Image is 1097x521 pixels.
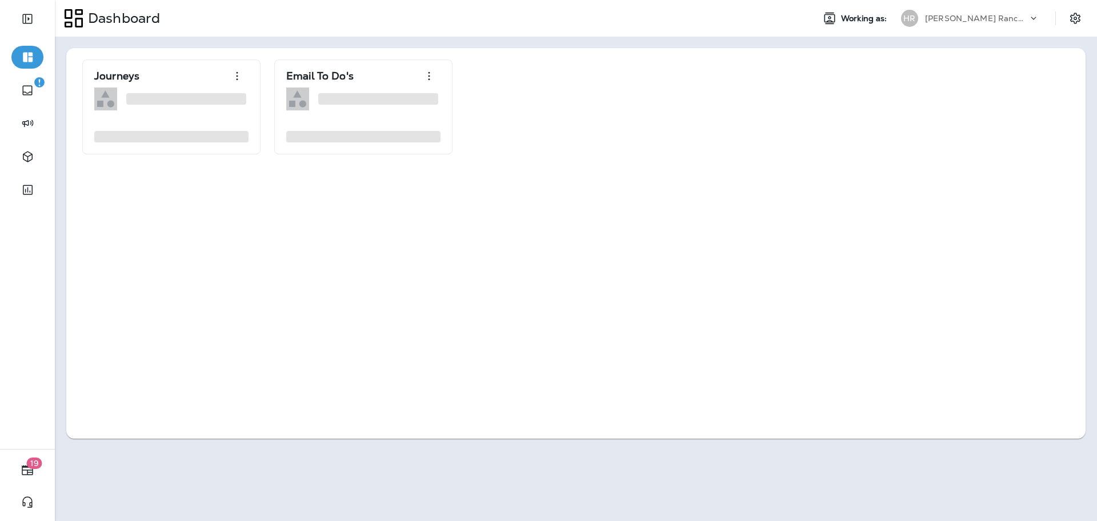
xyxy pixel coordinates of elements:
p: Email To Do's [286,70,354,82]
p: [PERSON_NAME] Ranch Golf Club [925,14,1028,23]
p: Journeys [94,70,139,82]
div: HR [901,10,918,27]
button: Settings [1065,8,1086,29]
span: 19 [27,458,42,469]
button: 19 [11,459,43,482]
button: Expand Sidebar [11,7,43,30]
span: Working as: [841,14,890,23]
p: Dashboard [83,10,160,27]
